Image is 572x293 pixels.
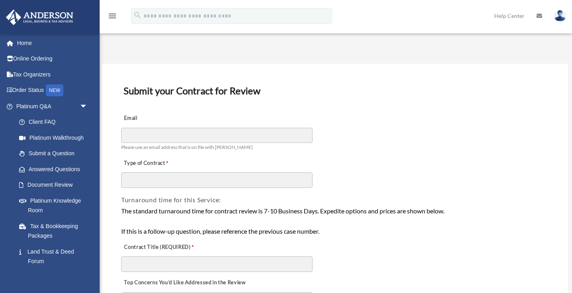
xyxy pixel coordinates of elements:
span: arrow_drop_down [80,98,96,115]
i: menu [108,11,117,21]
a: Tax Organizers [6,66,100,82]
a: Platinum Knowledge Room [11,193,100,218]
a: Answered Questions [11,161,100,177]
label: Email [121,113,201,124]
h3: Submit your Contract for Review [120,82,549,99]
a: Platinum Walkthrough [11,130,100,146]
a: Platinum Q&Aarrow_drop_down [6,98,100,114]
a: Client FAQ [11,114,100,130]
label: Top Concerns You’d Like Addressed in the Review [121,277,248,288]
span: Turnaround time for this Service: [121,196,221,203]
div: The standard turnaround time for contract review is 7-10 Business Days. Expedite options and pric... [121,206,548,236]
span: Please use an email address that is on file with [PERSON_NAME] [121,144,253,150]
div: NEW [46,84,63,96]
a: Home [6,35,100,51]
img: User Pic [554,10,566,21]
a: Online Ordering [6,51,100,67]
a: Document Review [11,177,96,193]
label: Type of Contract [121,158,201,169]
a: Tax & Bookkeeping Packages [11,218,100,244]
i: search [133,11,142,20]
a: Land Trust & Deed Forum [11,244,100,269]
img: Anderson Advisors Platinum Portal [4,10,76,25]
a: Submit a Question [11,146,100,162]
label: Contract Title (REQUIRED) [121,242,201,253]
a: Order StatusNEW [6,82,100,99]
a: menu [108,14,117,21]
